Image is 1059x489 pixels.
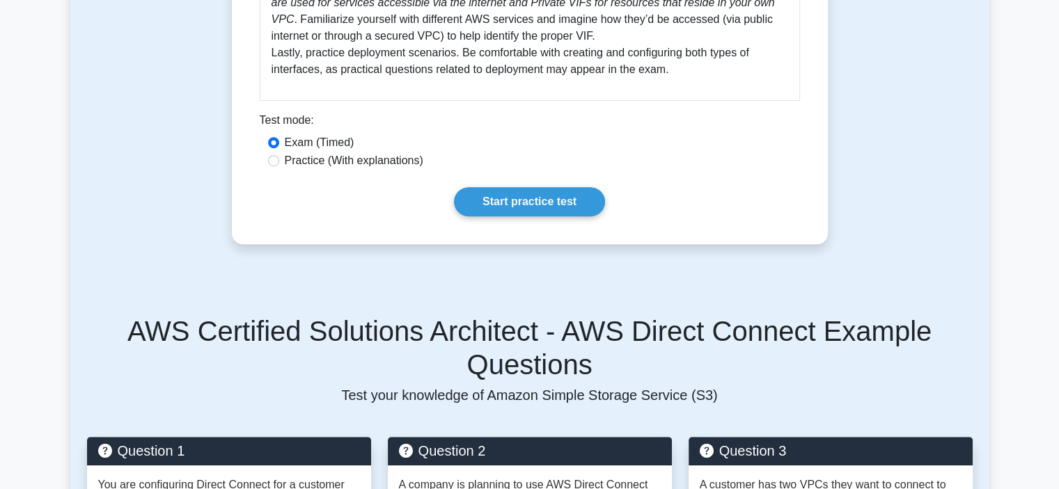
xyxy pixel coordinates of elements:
h5: Question 1 [98,442,360,459]
label: Practice (With explanations) [285,152,423,169]
label: Exam (Timed) [285,134,354,151]
div: Test mode: [260,112,800,134]
h5: Question 3 [700,442,962,459]
p: Test your knowledge of Amazon Simple Storage Service (S3) [87,387,973,403]
a: Start practice test [454,187,605,216]
h5: Question 2 [399,442,661,459]
h5: AWS Certified Solutions Architect - AWS Direct Connect Example Questions [87,314,973,381]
